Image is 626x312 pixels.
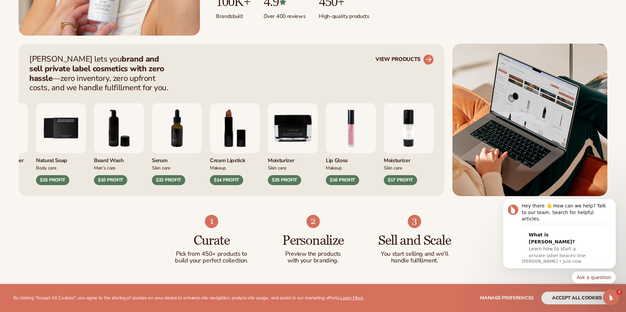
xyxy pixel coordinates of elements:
[384,175,417,185] div: $17 PROFIT
[276,233,350,248] h3: Personalize
[326,164,376,171] div: Makeup
[15,5,26,16] img: Profile image for Lee
[36,47,93,66] span: Learn how to start a private label beauty line with [PERSON_NAME]
[307,215,320,228] img: Shopify Image 5
[210,153,260,164] div: Cream Lipstick
[377,257,452,264] p: handle fulfillment.
[268,175,301,185] div: $35 PROFIT
[152,153,202,164] div: Serum
[375,54,434,65] a: VIEW PRODUCTS
[29,54,164,84] strong: brand and sell private label cosmetics with zero hassle
[326,103,376,153] img: Pink lip gloss.
[174,233,249,248] h3: Curate
[79,72,123,84] button: Quick reply: Ask a question
[29,59,118,65] p: Message from Lee, sent Just now
[268,153,318,164] div: Moisturizer
[29,4,118,58] div: Message content
[268,103,318,185] div: 9 / 9
[603,289,619,305] iframe: Intercom live chat
[264,9,306,20] p: Over 400 reviews
[268,103,318,153] img: Moisturizer.
[377,251,452,257] p: You start selling and we'll
[326,153,376,164] div: Lip Gloss
[36,103,86,153] img: Nature bar of soap.
[13,295,363,301] p: By clicking "Accept All Cookies", you agree to the storing of cookies on your device to enhance s...
[384,153,434,164] div: Moisturizer
[384,164,434,171] div: Skin Care
[94,175,127,185] div: $10 PROFIT
[29,54,173,93] p: [PERSON_NAME] lets you —zero inventory, zero upfront costs, and we handle fulfillment for you.
[210,175,243,185] div: $14 PROFIT
[36,103,86,185] div: 5 / 9
[29,27,105,73] div: What is [PERSON_NAME]?Learn how to start a private label beauty line with [PERSON_NAME]
[94,153,144,164] div: Beard Wash
[210,103,260,185] div: 8 / 9
[452,44,607,196] img: Shopify Image 2
[617,289,622,295] span: 2
[10,72,123,84] div: Quick reply options
[541,292,613,304] button: accept all cookies
[276,257,350,264] p: with your branding.
[205,215,218,228] img: Shopify Image 4
[493,199,626,287] iframe: Intercom notifications message
[384,103,434,153] img: Moisturizing lotion.
[276,251,350,257] p: Preview the products
[94,164,144,171] div: Men’s Care
[152,103,202,185] div: 7 / 9
[152,103,202,153] img: Collagen and retinol serum.
[480,292,534,304] button: Manage preferences
[29,4,118,23] div: Hey there 👋 How can we help? Talk to our team. Search for helpful articles.
[326,175,359,185] div: $16 PROFIT
[319,9,369,20] p: High-quality products
[210,164,260,171] div: Makeup
[36,175,69,185] div: $15 PROFIT
[384,103,434,185] div: 2 / 9
[94,103,144,153] img: Foaming beard wash.
[480,295,534,301] span: Manage preferences
[152,164,202,171] div: Skin Care
[94,103,144,185] div: 6 / 9
[408,215,421,228] img: Shopify Image 6
[268,164,318,171] div: Skin Care
[216,9,250,20] p: Brands built
[326,103,376,185] div: 1 / 9
[36,32,98,46] div: What is [PERSON_NAME]?
[152,175,185,185] div: $32 PROFIT
[340,295,363,301] a: Learn More
[36,164,86,171] div: Body Care
[377,233,452,248] h3: Sell and Scale
[36,153,86,164] div: Natural Soap
[210,103,260,153] img: Luxury cream lipstick.
[174,251,249,264] p: Pick from 450+ products to build your perfect collection.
